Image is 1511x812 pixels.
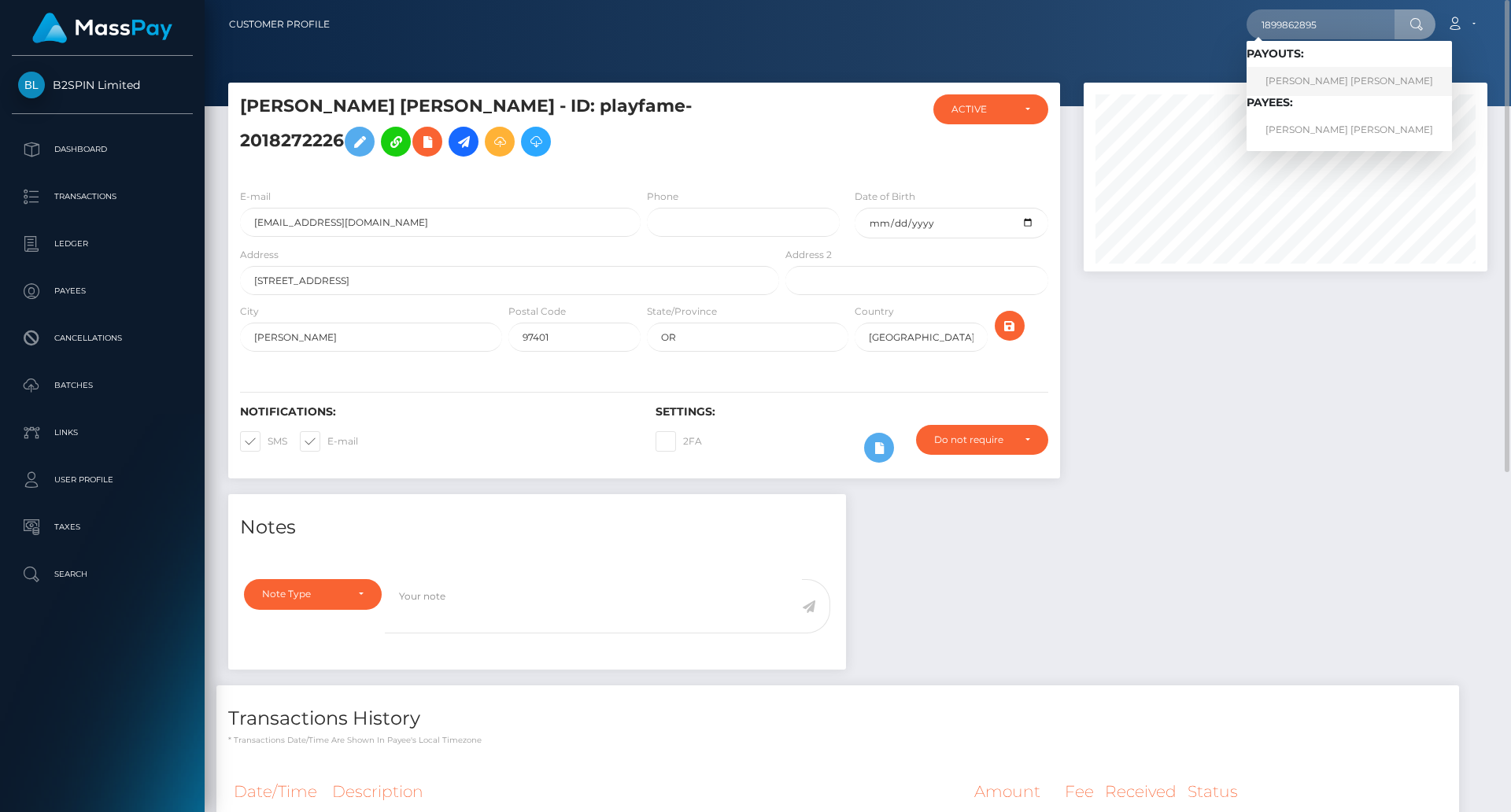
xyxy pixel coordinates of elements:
[1247,96,1452,109] h6: Payees:
[951,103,1012,116] div: ACTIVE
[656,431,702,452] label: 2FA
[12,224,193,264] a: Ledger
[18,185,187,209] p: Transactions
[933,94,1048,124] button: ACTIVE
[32,13,172,43] img: MassPay Logo
[240,190,271,204] label: E-mail
[229,8,330,41] a: Customer Profile
[12,177,193,216] a: Transactions
[647,190,678,204] label: Phone
[12,366,193,405] a: Batches
[1247,9,1395,39] input: Search...
[18,374,187,397] p: Batches
[240,431,287,452] label: SMS
[449,127,478,157] a: Initiate Payout
[240,248,279,262] label: Address
[18,72,45,98] img: B2SPIN Limited
[855,190,915,204] label: Date of Birth
[916,425,1048,455] button: Do not require
[508,304,566,319] label: Postal Code
[1247,47,1452,61] h6: Payouts:
[18,279,187,303] p: Payees
[300,431,358,452] label: E-mail
[12,130,193,169] a: Dashboard
[18,563,187,586] p: Search
[244,579,382,609] button: Note Type
[1247,116,1452,145] a: [PERSON_NAME] [PERSON_NAME]
[12,555,193,594] a: Search
[228,734,1447,746] p: * Transactions date/time are shown in payee's local timezone
[656,405,1047,419] h6: Settings:
[18,515,187,539] p: Taxes
[12,413,193,452] a: Links
[240,304,259,319] label: City
[12,271,193,311] a: Payees
[18,232,187,256] p: Ledger
[934,434,1012,446] div: Do not require
[1247,67,1452,96] a: [PERSON_NAME] [PERSON_NAME]
[18,468,187,492] p: User Profile
[12,78,193,92] span: B2SPIN Limited
[240,514,834,541] h4: Notes
[18,138,187,161] p: Dashboard
[18,421,187,445] p: Links
[647,304,717,319] label: State/Province
[855,304,894,319] label: Country
[228,705,1447,733] h4: Transactions History
[262,588,345,600] div: Note Type
[12,319,193,358] a: Cancellations
[12,507,193,547] a: Taxes
[18,327,187,350] p: Cancellations
[240,405,632,419] h6: Notifications:
[785,248,832,262] label: Address 2
[12,460,193,500] a: User Profile
[240,94,770,164] h5: [PERSON_NAME] [PERSON_NAME] - ID: playfame-2018272226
